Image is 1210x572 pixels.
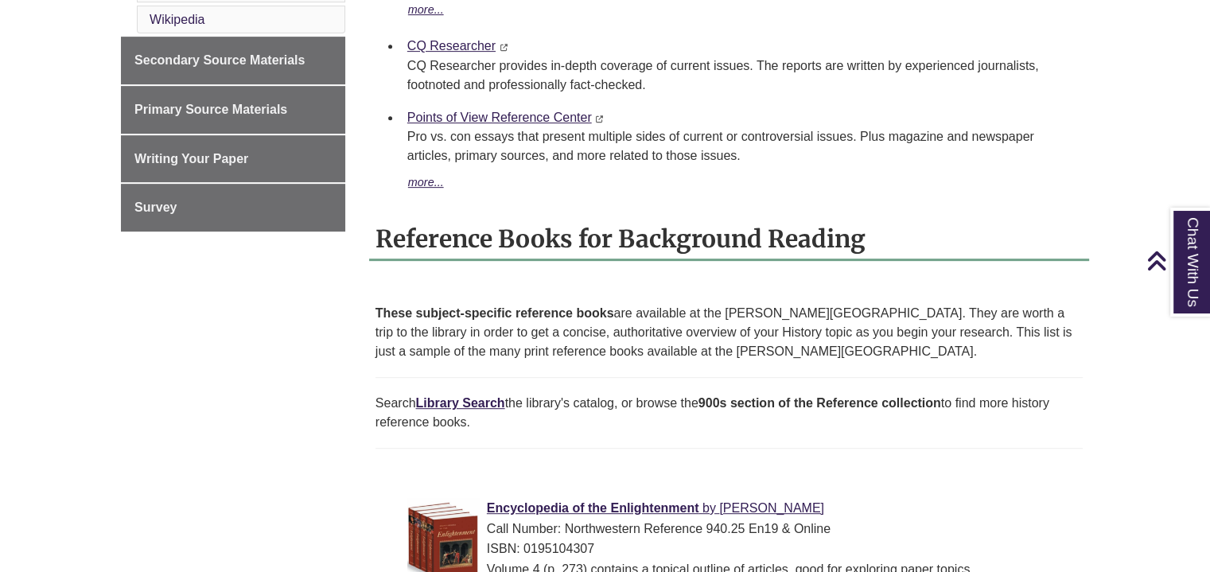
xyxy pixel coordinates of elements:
[407,173,445,193] button: more...
[719,501,824,515] span: [PERSON_NAME]
[415,396,504,410] a: Library Search
[702,501,716,515] span: by
[1146,250,1206,271] a: Back to Top
[150,13,204,26] a: Wikipedia
[121,86,345,134] a: Primary Source Materials
[487,501,824,515] a: Encyclopedia of the Enlightenment by [PERSON_NAME]
[375,394,1083,432] p: Search the library's catalog, or browse the to find more history reference books.
[487,501,699,515] span: Encyclopedia of the Enlightenment
[134,53,305,67] span: Secondary Source Materials
[375,304,1083,361] p: are available at the [PERSON_NAME][GEOGRAPHIC_DATA]. They are worth a trip to the library in orde...
[698,396,941,410] strong: 900s section of the Reference collection
[407,56,1076,95] div: CQ Researcher provides in-depth coverage of current issues. The reports are written by experience...
[134,103,287,116] span: Primary Source Materials
[407,519,1076,539] div: Call Number: Northwestern Reference 940.25 En19 & Online
[369,219,1089,261] h2: Reference Books for Background Reading
[121,184,345,232] a: Survey
[407,1,445,20] button: more...
[407,127,1076,165] p: Pro vs. con essays that present multiple sides of current or controversial issues. Plus magazine ...
[121,135,345,183] a: Writing Your Paper
[407,39,496,53] a: CQ Researcher
[499,44,508,51] i: This link opens in a new window
[375,306,614,320] strong: These subject-specific reference books
[407,111,592,124] a: Points of View Reference Center
[595,115,604,123] i: This link opens in a new window
[407,539,1076,559] div: ISBN: 0195104307
[134,152,248,165] span: Writing Your Paper
[121,37,345,84] a: Secondary Source Materials
[134,200,177,214] span: Survey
